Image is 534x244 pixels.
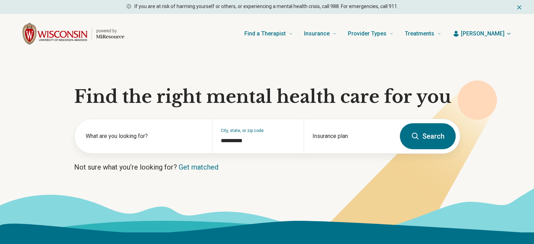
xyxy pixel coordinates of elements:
[179,163,218,171] a: Get matched
[405,29,434,39] span: Treatments
[453,29,512,38] button: [PERSON_NAME]
[304,29,330,39] span: Insurance
[134,3,398,10] p: If you are at risk of harming yourself or others, or experiencing a mental health crisis, call 98...
[22,22,124,45] a: Home page
[348,20,394,48] a: Provider Types
[86,132,204,140] label: What are you looking for?
[244,20,293,48] a: Find a Therapist
[304,20,337,48] a: Insurance
[461,29,505,38] span: [PERSON_NAME]
[516,3,523,11] button: Dismiss
[400,123,456,149] button: Search
[348,29,387,39] span: Provider Types
[405,20,441,48] a: Treatments
[74,162,460,172] p: Not sure what you’re looking for?
[244,29,286,39] span: Find a Therapist
[74,86,460,107] h1: Find the right mental health care for you
[96,28,124,34] p: powered by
